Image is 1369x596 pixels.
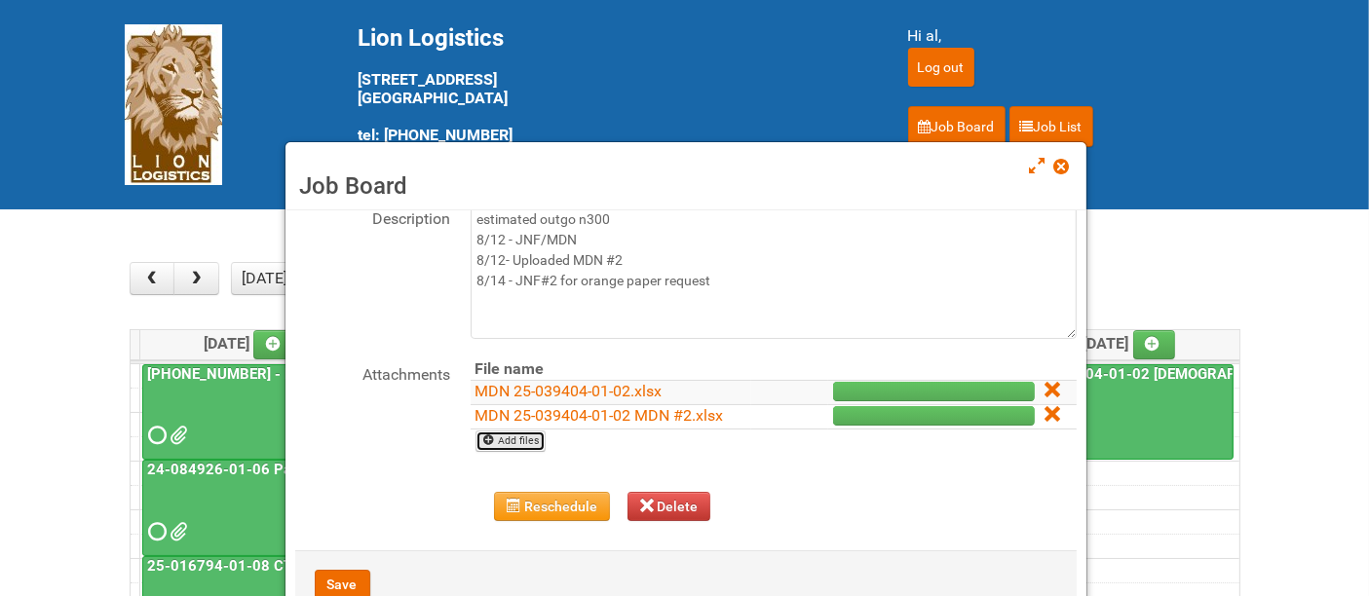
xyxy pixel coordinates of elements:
a: Lion Logistics [125,94,222,113]
span: MDN 25-032854-01-08 (1) MDN2.xlsx JNF 25-032854-01.DOC LPF 25-032854-01-08.xlsx MDN 25-032854-01-... [171,428,184,442]
a: Add an event [253,330,296,359]
input: Log out [908,48,974,87]
th: File name [471,358,752,381]
span: Requested [149,428,163,442]
a: [PHONE_NUMBER] - R+F InnoCPT [142,364,354,461]
button: Delete [627,492,711,521]
a: MDN 25-039404-01-02.xlsx [475,382,663,400]
div: Hi al, [908,24,1245,48]
button: Reschedule [494,492,610,521]
span: [DATE] [204,334,296,353]
span: MDN (2) 24-084926-01-06 (#2).xlsx JNF 24-084926-01-06.DOC MDN 24-084926-01-06.xlsx [171,525,184,539]
label: Attachments [295,358,451,387]
span: Requested [149,525,163,539]
a: Job Board [908,106,1006,147]
label: Description [295,203,451,231]
img: Lion Logistics [125,24,222,185]
h3: Job Board [300,171,1072,201]
a: Add an event [1133,330,1176,359]
a: 24-084926-01-06 Pack Collab Wand Tint [142,460,354,556]
a: Job List [1009,106,1093,147]
a: 25-016794-01-08 CTI Dove Deep Moisture [144,557,437,575]
span: [DATE] [1084,334,1176,353]
span: Lion Logistics [359,24,505,52]
a: 25-039404-01-02 [DEMOGRAPHIC_DATA] Wet Shave SQM [1021,364,1234,461]
a: MDN 25-039404-01-02 MDN #2.xlsx [475,406,724,425]
a: Add files [475,430,547,452]
textarea: estimated outgo n300 8/12 - JNF/MDN 8/12- Uploaded MDN #2 [471,203,1077,339]
a: 24-084926-01-06 Pack Collab Wand Tint [144,461,426,478]
a: [PHONE_NUMBER] - R+F InnoCPT [144,365,374,383]
div: [STREET_ADDRESS] [GEOGRAPHIC_DATA] tel: [PHONE_NUMBER] [359,24,859,163]
button: [DATE] [231,262,297,295]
